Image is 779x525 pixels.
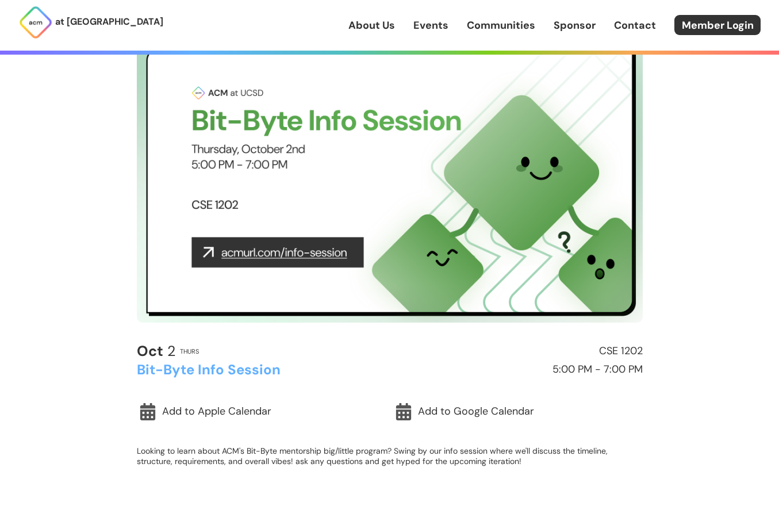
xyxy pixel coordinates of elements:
a: About Us [348,18,395,33]
a: Events [413,18,448,33]
p: at [GEOGRAPHIC_DATA] [55,14,163,29]
a: at [GEOGRAPHIC_DATA] [18,5,163,40]
h2: Thurs [180,348,199,355]
a: Member Login [674,15,761,35]
a: Add to Apple Calendar [137,398,387,425]
img: Event Cover Photo [137,38,643,323]
img: ACM Logo [18,5,53,40]
a: Contact [614,18,656,33]
h2: 2 [137,343,175,359]
p: Looking to learn about ACM's Bit-Byte mentorship big/little program? Swing by our info session wh... [137,446,643,466]
a: Add to Google Calendar [393,398,643,425]
b: Oct [137,342,163,361]
h2: 5:00 PM - 7:00 PM [395,364,643,375]
a: Communities [467,18,535,33]
a: Sponsor [554,18,596,33]
h2: Bit-Byte Info Session [137,362,385,377]
h2: CSE 1202 [395,346,643,357]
